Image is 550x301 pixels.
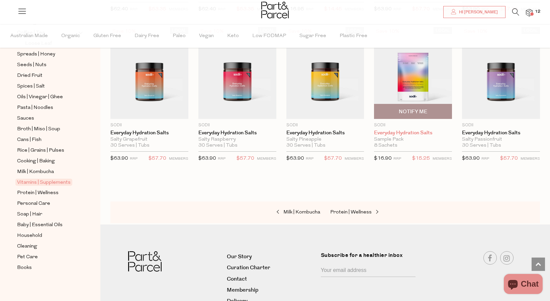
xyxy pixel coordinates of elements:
div: Salty Raspberry [198,137,276,143]
span: Paleo [173,24,186,48]
span: Personal Care [17,200,50,208]
span: 30 Serves | Tubs [110,143,150,149]
a: Vitamins | Supplements [17,178,78,186]
a: Soap | Hair [17,210,78,218]
a: Milk | Kombucha [253,208,320,217]
span: Soap | Hair [17,210,42,218]
span: $63.90 [462,156,480,161]
span: Cans | Fish [17,136,41,144]
a: Membership [227,286,315,295]
span: $63.90 [110,156,128,161]
a: Dried Fruit [17,71,78,80]
a: Everyday Hydration Salts [286,130,364,136]
a: Sauces [17,114,78,123]
a: Everyday Hydration Salts [198,130,276,136]
span: $57.70 [237,154,254,163]
small: MEMBERS [433,157,452,161]
span: $16.90 [374,156,392,161]
a: Household [17,232,78,240]
span: Milk | Kombucha [17,168,54,176]
span: Hi [PERSON_NAME] [457,9,498,15]
span: Plastic Free [340,24,367,48]
a: Personal Care [17,199,78,208]
span: Milk | Kombucha [283,210,320,215]
div: Salty Passionfruit [462,137,540,143]
img: Everyday Hydration Salts [110,27,188,119]
span: Broth | Miso | Soup [17,125,60,133]
span: Seeds | Nuts [17,61,47,69]
img: Part&Parcel [128,251,162,272]
small: MEMBERS [257,157,276,161]
span: Baby | Essential Oils [17,221,63,229]
span: Sugar Free [299,24,326,48]
a: Protein | Wellness [17,189,78,197]
a: Pasta | Noodles [17,104,78,112]
small: RRP [218,157,225,161]
a: Cleaning [17,242,78,251]
span: Vitamins | Supplements [15,179,72,186]
span: Dairy Free [134,24,159,48]
span: Spices | Salt [17,83,45,91]
span: 12 [533,9,542,15]
span: Protein | Wellness [330,210,372,215]
input: Your email address [321,264,416,277]
img: Part&Parcel [261,2,289,18]
small: MEMBERS [521,157,540,161]
img: Everyday Hydration Salts [462,27,540,119]
span: Low FODMAP [252,24,286,48]
small: MEMBERS [345,157,364,161]
span: Keto [227,24,239,48]
p: Sodii [286,122,364,128]
span: Cleaning [17,243,37,251]
a: Cans | Fish [17,136,78,144]
span: 30 Serves | Tubs [198,143,238,149]
p: Sodii [462,122,540,128]
div: Salty Grapefruit [110,137,188,143]
span: Pasta | Noodles [17,104,53,112]
a: Protein | Wellness [330,208,397,217]
a: Hi [PERSON_NAME] [443,6,506,18]
span: Australian Made [10,24,48,48]
span: Protein | Wellness [17,189,59,197]
span: Gluten Free [93,24,121,48]
p: Sodii [110,122,188,128]
img: Everyday Hydration Salts [286,27,364,119]
p: Sodii [198,122,276,128]
small: RRP [481,157,489,161]
img: Everyday Hydration Salts [198,27,276,119]
span: $57.70 [149,154,166,163]
span: Organic [61,24,80,48]
a: Books [17,264,78,272]
p: Sodii [374,122,452,128]
img: Everyday Hydration Salts [374,27,452,119]
a: Our Story [227,252,315,261]
a: Everyday Hydration Salts [110,130,188,136]
span: $57.70 [500,154,518,163]
small: RRP [306,157,313,161]
span: Cooking | Baking [17,157,55,165]
a: Oils | Vinegar | Ghee [17,93,78,101]
a: Baby | Essential Oils [17,221,78,229]
a: Seeds | Nuts [17,61,78,69]
a: 12 [526,9,533,16]
span: Rice | Grains | Pulses [17,147,64,155]
span: $57.70 [324,154,342,163]
span: Notify Me [399,108,427,115]
a: Milk | Kombucha [17,168,78,176]
span: $15.25 [412,154,430,163]
small: RRP [130,157,137,161]
span: 30 Serves | Tubs [286,143,326,149]
a: Pet Care [17,253,78,261]
div: Sample Pack [374,137,452,143]
span: Books [17,264,32,272]
div: Salty Pineapple [286,137,364,143]
span: $63.90 [286,156,304,161]
span: Dried Fruit [17,72,42,80]
a: Cooking | Baking [17,157,78,165]
button: Notify Me [374,104,452,119]
span: 8 Sachets [374,143,397,149]
a: Broth | Miso | Soup [17,125,78,133]
inbox-online-store-chat: Shopify online store chat [502,274,545,296]
span: Oils | Vinegar | Ghee [17,93,63,101]
a: Spreads | Honey [17,50,78,58]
